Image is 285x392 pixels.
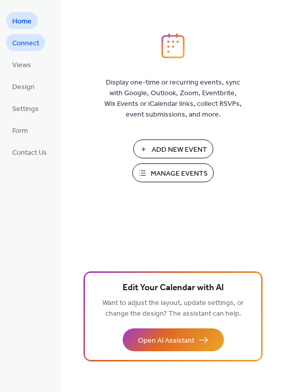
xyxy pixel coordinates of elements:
button: Add New Event [133,139,213,158]
button: Manage Events [132,163,214,182]
span: Manage Events [151,169,208,179]
img: logo_icon.svg [161,33,185,59]
span: Open AI Assistant [138,335,194,346]
span: Home [12,16,32,27]
a: Design [6,78,41,95]
span: Views [12,60,31,71]
span: Settings [12,104,39,115]
a: Contact Us [6,144,53,160]
span: Display one-time or recurring events, sync with Google, Outlook, Zoom, Eventbrite, Wix Events or ... [104,77,242,120]
a: Home [6,12,38,29]
span: Want to adjust the layout, update settings, or change the design? The assistant can help. [102,296,244,321]
span: Contact Us [12,148,47,158]
a: Views [6,56,37,73]
a: Form [6,122,34,138]
a: Connect [6,34,45,51]
a: Settings [6,100,45,117]
span: Connect [12,38,39,49]
span: Add New Event [152,145,207,155]
button: Open AI Assistant [123,328,224,351]
span: Design [12,82,35,93]
span: Form [12,126,28,136]
span: Edit Your Calendar with AI [123,281,224,295]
